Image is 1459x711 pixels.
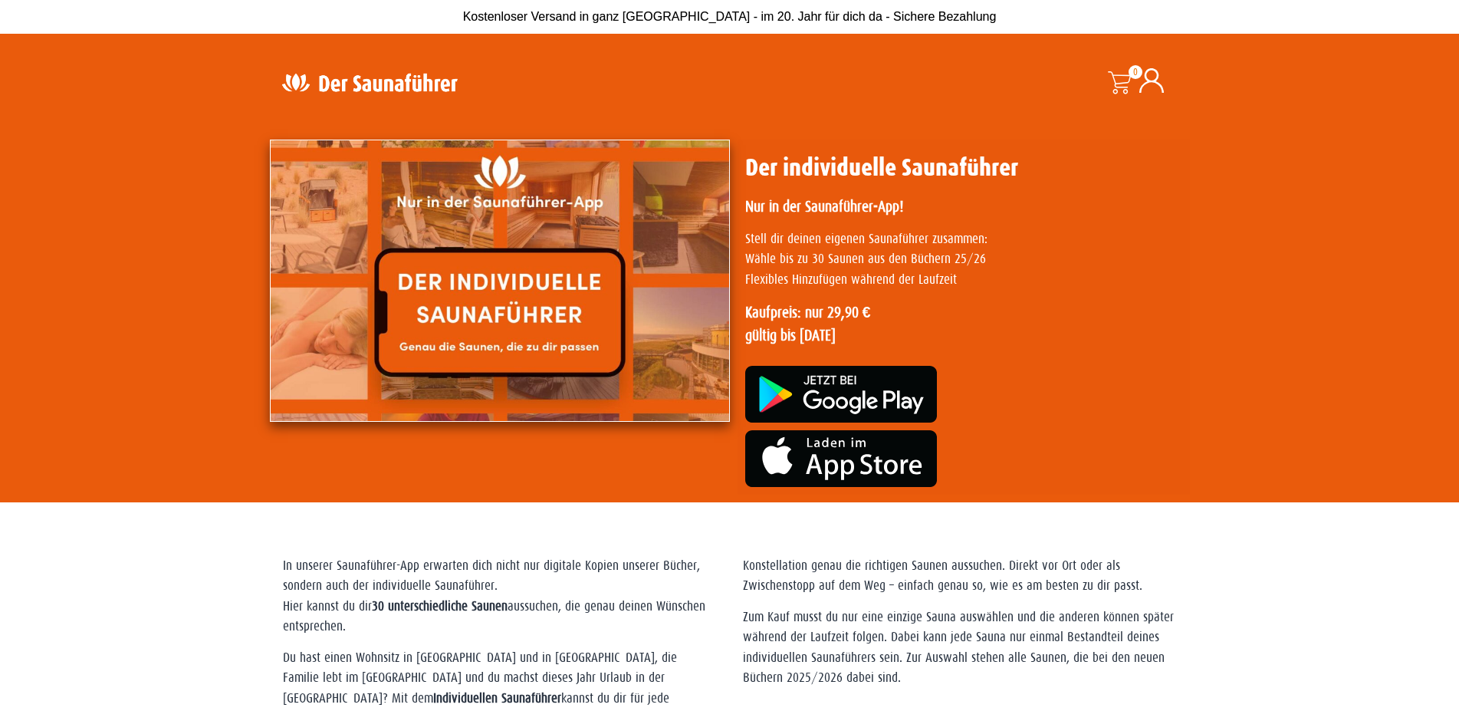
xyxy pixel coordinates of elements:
strong: Nur in der Saunaführer-App! [745,198,903,215]
strong: 30 unterschiedliche Saunen [372,599,508,614]
p: In unserer Saunaführer-App erwarten dich nicht nur digitale Kopien unserer Bücher, sondern auch d... [283,556,716,637]
span: Kostenloser Versand in ganz [GEOGRAPHIC_DATA] - im 20. Jahr für dich da - Sichere Bezahlung [463,10,997,23]
p: Zum Kauf musst du nur eine einzige Sauna auswählen und die anderen können später während der Lauf... [743,607,1176,689]
strong: Individuellen Saunaführer [433,691,561,706]
span: 0 [1129,65,1142,79]
p: Stell dir deinen eigenen Saunaführer zusammen: Wähle bis zu 30 Saunen aus den Büchern 25/26 Flexi... [745,229,1182,290]
strong: Kaufpreis: nur 29,90 € gültig bis [DATE] [745,304,871,344]
h1: Der individuelle Saunaführer [745,153,1182,183]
